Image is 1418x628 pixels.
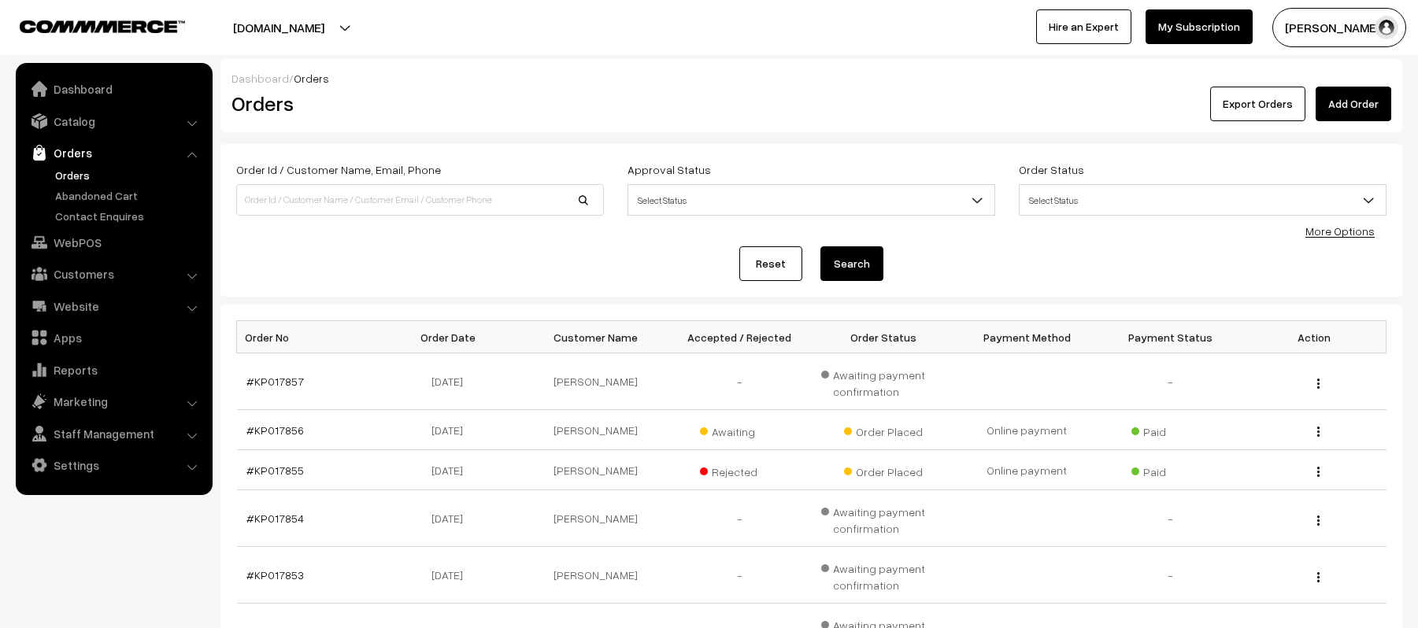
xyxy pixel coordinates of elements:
[20,419,207,448] a: Staff Management
[1099,547,1243,604] td: -
[524,490,668,547] td: [PERSON_NAME]
[1099,321,1243,353] th: Payment Status
[821,556,946,593] span: Awaiting payment confirmation
[628,187,994,214] span: Select Status
[236,161,441,178] label: Order Id / Customer Name, Email, Phone
[821,363,946,400] span: Awaiting payment confirmation
[20,20,185,32] img: COMMMERCE
[246,568,304,582] a: #KP017853
[20,387,207,416] a: Marketing
[20,451,207,479] a: Settings
[380,321,524,353] th: Order Date
[739,246,802,281] a: Reset
[668,353,812,410] td: -
[844,419,923,440] span: Order Placed
[20,139,207,167] a: Orders
[1131,460,1210,480] span: Paid
[237,321,381,353] th: Order No
[524,353,668,410] td: [PERSON_NAME]
[380,410,524,450] td: [DATE]
[246,512,304,525] a: #KP017854
[231,91,602,116] h2: Orders
[821,500,946,537] span: Awaiting payment confirmation
[20,356,207,384] a: Reports
[20,228,207,257] a: WebPOS
[1317,379,1320,389] img: Menu
[628,161,711,178] label: Approval Status
[668,547,812,604] td: -
[20,292,207,320] a: Website
[844,460,923,480] span: Order Placed
[524,321,668,353] th: Customer Name
[1131,419,1210,440] span: Paid
[524,450,668,490] td: [PERSON_NAME]
[246,423,304,437] a: #KP017856
[628,184,995,216] span: Select Status
[955,410,1099,450] td: Online payment
[380,490,524,547] td: [DATE]
[294,72,329,85] span: Orders
[20,260,207,288] a: Customers
[700,419,779,440] span: Awaiting
[524,547,668,604] td: [PERSON_NAME]
[1019,184,1387,216] span: Select Status
[1020,187,1386,214] span: Select Status
[20,323,207,352] a: Apps
[1317,572,1320,582] img: Menu
[1099,353,1243,410] td: -
[1317,515,1320,526] img: Menu
[20,107,207,135] a: Catalog
[231,70,1391,87] div: /
[1146,9,1253,44] a: My Subscription
[524,410,668,450] td: [PERSON_NAME]
[1375,16,1398,39] img: user
[1317,467,1320,477] img: Menu
[1210,87,1305,121] button: Export Orders
[812,321,956,353] th: Order Status
[51,187,207,204] a: Abandoned Cart
[668,321,812,353] th: Accepted / Rejected
[1242,321,1387,353] th: Action
[51,167,207,183] a: Orders
[1099,490,1243,547] td: -
[1317,427,1320,437] img: Menu
[820,246,883,281] button: Search
[955,321,1099,353] th: Payment Method
[231,72,289,85] a: Dashboard
[700,460,779,480] span: Rejected
[51,208,207,224] a: Contact Enquires
[955,450,1099,490] td: Online payment
[1272,8,1406,47] button: [PERSON_NAME]
[20,16,157,35] a: COMMMERCE
[380,450,524,490] td: [DATE]
[1316,87,1391,121] a: Add Order
[246,375,304,388] a: #KP017857
[236,184,604,216] input: Order Id / Customer Name / Customer Email / Customer Phone
[1036,9,1131,44] a: Hire an Expert
[668,490,812,547] td: -
[20,75,207,103] a: Dashboard
[380,353,524,410] td: [DATE]
[1019,161,1084,178] label: Order Status
[178,8,379,47] button: [DOMAIN_NAME]
[1305,224,1375,238] a: More Options
[380,547,524,604] td: [DATE]
[246,464,304,477] a: #KP017855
